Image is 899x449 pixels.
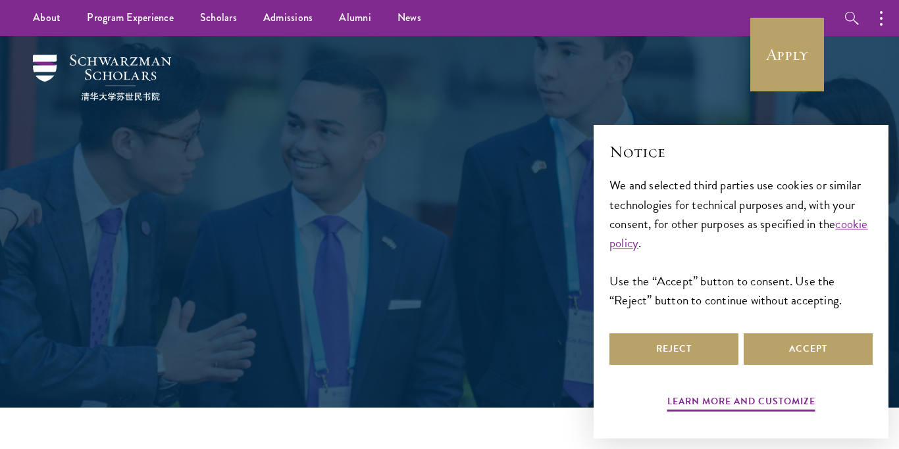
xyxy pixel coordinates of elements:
button: Reject [609,333,738,365]
a: Apply [750,18,824,91]
button: Accept [744,333,873,365]
button: Learn more and customize [667,393,815,414]
h2: Notice [609,141,873,163]
div: We and selected third parties use cookies or similar technologies for technical purposes and, wit... [609,176,873,309]
a: cookie policy [609,214,868,252]
img: Schwarzman Scholars [33,55,171,101]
